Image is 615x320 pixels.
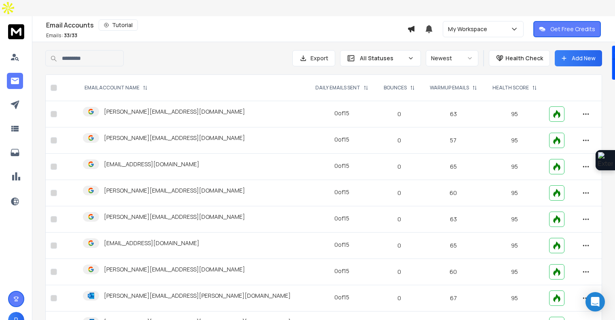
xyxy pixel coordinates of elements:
[485,259,545,285] td: 95
[485,285,545,312] td: 95
[598,152,613,168] img: Extension Icon
[485,154,545,180] td: 95
[104,213,245,221] p: [PERSON_NAME][EMAIL_ADDRESS][DOMAIN_NAME]
[104,108,245,116] p: [PERSON_NAME][EMAIL_ADDRESS][DOMAIN_NAME]
[99,19,138,31] button: Tutorial
[334,267,349,275] div: 0 of 15
[422,127,485,154] td: 57
[422,180,485,206] td: 60
[334,241,349,249] div: 0 of 15
[104,239,199,247] p: [EMAIL_ADDRESS][DOMAIN_NAME]
[381,136,417,144] p: 0
[533,21,601,37] button: Get Free Credits
[381,215,417,223] p: 0
[104,186,245,195] p: [PERSON_NAME][EMAIL_ADDRESS][DOMAIN_NAME]
[485,101,545,127] td: 95
[555,50,602,66] button: Add New
[430,85,469,91] p: WARMUP EMAILS
[585,292,605,312] div: Open Intercom Messenger
[422,154,485,180] td: 65
[422,259,485,285] td: 60
[381,294,417,302] p: 0
[381,110,417,118] p: 0
[46,32,77,39] p: Emails :
[334,109,349,117] div: 0 of 15
[334,136,349,144] div: 0 of 15
[85,85,148,91] div: EMAIL ACCOUNT NAME
[315,85,360,91] p: DAILY EMAILS SENT
[381,163,417,171] p: 0
[505,54,543,62] p: Health Check
[422,206,485,233] td: 63
[381,189,417,197] p: 0
[422,233,485,259] td: 65
[104,265,245,273] p: [PERSON_NAME][EMAIL_ADDRESS][DOMAIN_NAME]
[485,206,545,233] td: 95
[360,54,404,62] p: All Statuses
[485,180,545,206] td: 95
[485,127,545,154] td: 95
[64,32,77,39] span: 33 / 33
[292,50,335,66] button: Export
[422,285,485,312] td: 67
[334,293,349,301] div: 0 of 15
[489,50,550,66] button: Health Check
[334,214,349,223] div: 0 of 15
[550,25,595,33] p: Get Free Credits
[381,268,417,276] p: 0
[422,101,485,127] td: 63
[104,134,245,142] p: [PERSON_NAME][EMAIL_ADDRESS][DOMAIN_NAME]
[46,19,407,31] div: Email Accounts
[334,162,349,170] div: 0 of 15
[485,233,545,259] td: 95
[104,160,199,168] p: [EMAIL_ADDRESS][DOMAIN_NAME]
[492,85,529,91] p: HEALTH SCORE
[381,242,417,250] p: 0
[104,292,291,300] p: [PERSON_NAME][EMAIL_ADDRESS][PERSON_NAME][DOMAIN_NAME]
[448,25,490,33] p: My Workspace
[334,188,349,196] div: 0 of 15
[384,85,407,91] p: BOUNCES
[426,50,478,66] button: Newest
